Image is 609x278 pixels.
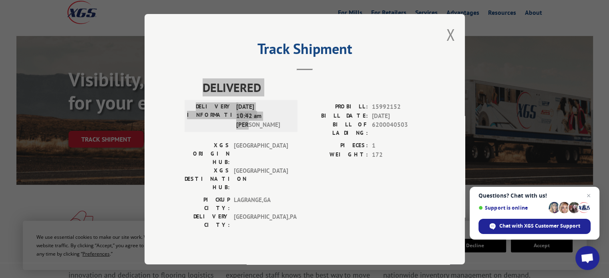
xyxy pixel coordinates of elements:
span: [GEOGRAPHIC_DATA] [234,166,288,192]
div: Open chat [575,246,599,270]
label: BILL DATE: [305,111,368,120]
label: XGS DESTINATION HUB: [185,166,230,192]
span: DELIVERED [203,78,425,96]
span: 15992152 [372,102,425,112]
h2: Track Shipment [185,43,425,58]
label: PICKUP CITY: [185,196,230,212]
span: Questions? Chat with us! [478,192,591,199]
span: [DATE] 10:42 am [PERSON_NAME] [236,102,290,130]
span: [DATE] [372,111,425,120]
label: BILL OF LADING: [305,120,368,137]
div: Chat with XGS Customer Support [478,219,591,234]
span: [GEOGRAPHIC_DATA] , PA [234,212,288,229]
label: XGS ORIGIN HUB: [185,141,230,166]
span: Chat with XGS Customer Support [499,222,580,230]
span: [GEOGRAPHIC_DATA] [234,141,288,166]
span: Support is online [478,205,546,211]
span: Close chat [584,191,593,200]
span: 172 [372,150,425,159]
button: Close modal [446,24,455,45]
label: PROBILL: [305,102,368,112]
label: DELIVERY CITY: [185,212,230,229]
label: DELIVERY INFORMATION: [187,102,232,130]
span: LAGRANGE , GA [234,196,288,212]
span: 6200040503 [372,120,425,137]
label: WEIGHT: [305,150,368,159]
label: PIECES: [305,141,368,150]
span: 1 [372,141,425,150]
